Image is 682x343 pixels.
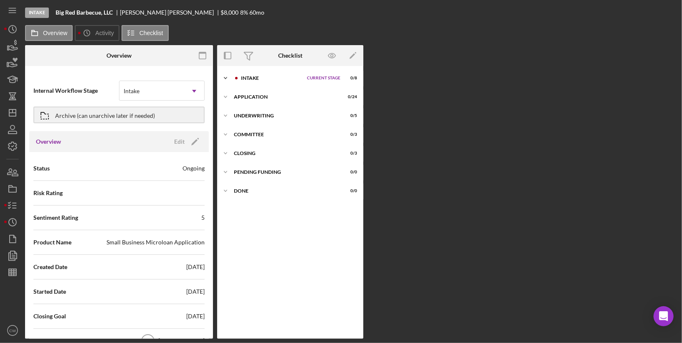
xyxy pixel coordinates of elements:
label: Activity [95,30,114,36]
div: 0 / 5 [342,113,357,118]
h3: Overview [36,137,61,146]
div: Closing [234,151,336,156]
div: Intake [241,76,303,81]
span: Sentiment Rating [33,213,78,222]
span: Created Date [33,263,67,271]
div: Edit [174,135,185,148]
button: Overview [25,25,73,41]
div: Ongoing [183,164,205,173]
div: Done [234,188,336,193]
div: [DATE] [186,312,205,320]
div: 0 / 3 [342,132,357,137]
button: Edit [169,135,202,148]
label: Overview [43,30,67,36]
span: Status [33,164,50,173]
span: Internal Workflow Stage [33,86,119,95]
span: Current Stage [307,76,340,81]
div: Overview [106,52,132,59]
b: Big Red Barbecue, LLC [56,9,113,16]
div: 0 / 0 [342,170,357,175]
span: Closing Goal [33,312,66,320]
div: 0 / 0 [342,188,357,193]
div: 0 / 8 [342,76,357,81]
div: 8 % [240,9,248,16]
div: Intake [124,88,139,94]
div: Intake [25,8,49,18]
div: Pending Funding [234,170,336,175]
span: Product Name [33,238,71,246]
div: [DATE] [186,263,205,271]
div: 0 / 24 [342,94,357,99]
label: Checklist [139,30,163,36]
button: CW [4,322,21,339]
button: Checklist [122,25,169,41]
div: Small Business Microloan Application [106,238,205,246]
div: 0 / 3 [342,151,357,156]
span: Started Date [33,287,66,296]
div: 5 [201,213,205,222]
div: Committee [234,132,336,137]
span: $8,000 [221,9,239,16]
div: [PERSON_NAME] [PERSON_NAME] [120,9,221,16]
div: 60 mo [249,9,264,16]
div: Underwriting [234,113,336,118]
text: CW [9,328,16,333]
div: Application [234,94,336,99]
div: Open Intercom Messenger [654,306,674,326]
button: Archive (can unarchive later if needed) [33,107,205,123]
div: Checklist [278,52,302,59]
span: Risk Rating [33,189,63,197]
button: Activity [75,25,119,41]
div: [DATE] [186,287,205,296]
div: Archive (can unarchive later if needed) [55,107,155,122]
